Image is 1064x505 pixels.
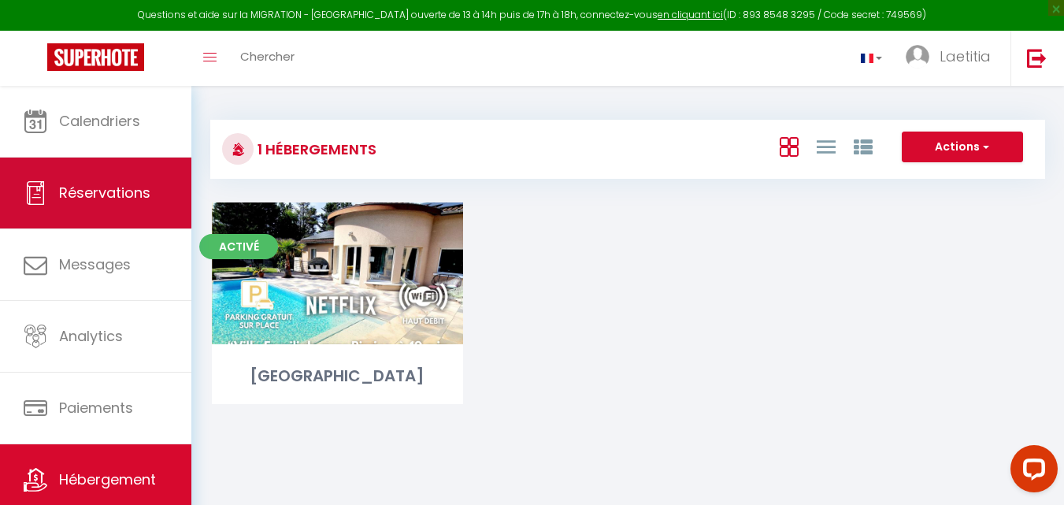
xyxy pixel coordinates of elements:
iframe: LiveChat chat widget [998,439,1064,505]
div: [GEOGRAPHIC_DATA] [212,364,463,388]
span: Calendriers [59,111,140,131]
span: Chercher [240,48,295,65]
a: Vue en Liste [817,133,836,159]
span: Analytics [59,326,123,346]
span: Paiements [59,398,133,418]
img: logout [1027,48,1047,68]
span: Hébergement [59,470,156,489]
img: ... [906,45,929,69]
a: ... Laetitia [894,31,1010,86]
span: Messages [59,254,131,274]
button: Actions [902,132,1023,163]
h3: 1 Hébergements [254,132,376,167]
a: Editer [290,258,384,289]
span: Laetitia [940,46,991,66]
a: Vue en Box [780,133,799,159]
a: Vue par Groupe [854,133,873,159]
a: en cliquant ici [658,8,723,21]
span: Réservations [59,183,150,202]
a: Chercher [228,31,306,86]
span: Activé [199,234,278,259]
img: Super Booking [47,43,144,71]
